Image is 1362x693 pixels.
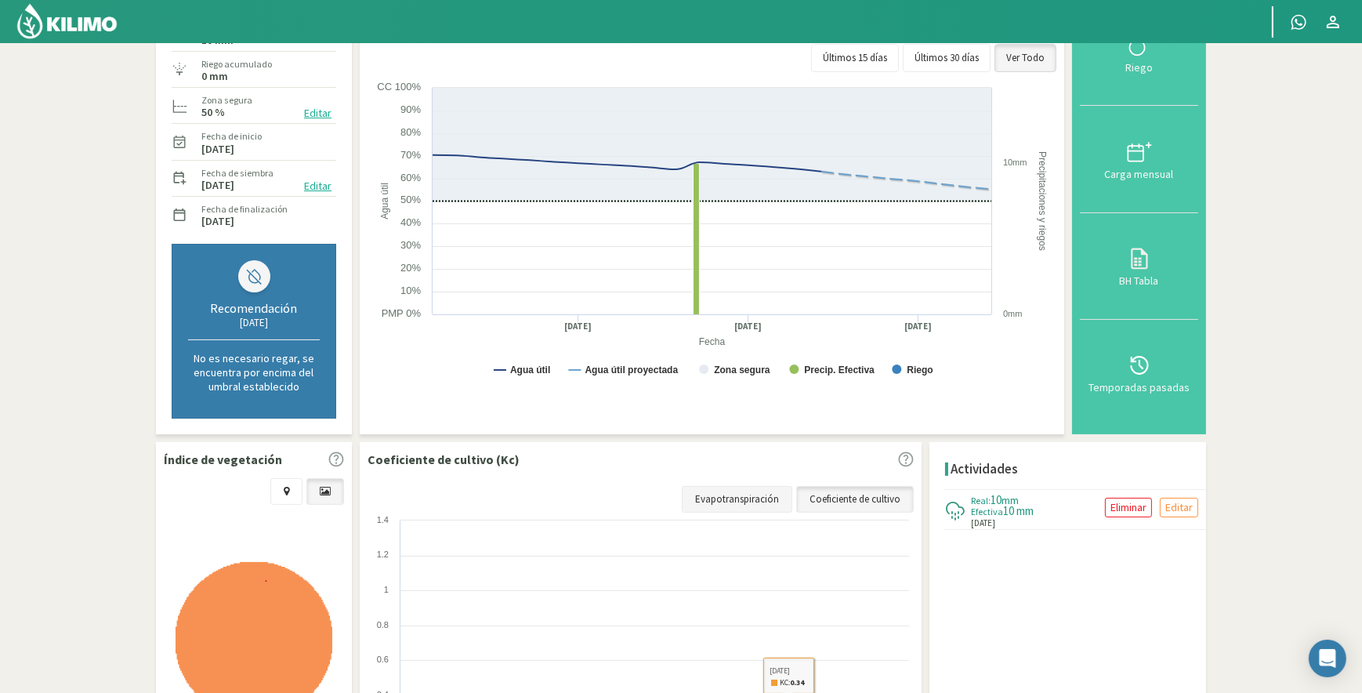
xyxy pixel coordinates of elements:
[1085,275,1194,286] div: BH Tabla
[1085,169,1194,180] div: Carga mensual
[735,321,763,332] text: [DATE]
[994,44,1056,72] button: Ver Todo
[16,2,118,40] img: Kilimo
[377,550,389,559] text: 1.2
[384,585,389,594] text: 1
[188,351,320,394] p: No es necesario regar, se encuentra por encima del umbral establecido
[377,515,389,524] text: 1.4
[188,300,320,316] div: Recomendación
[971,506,1003,517] span: Efectiva
[201,107,225,118] label: 50 %
[400,239,421,251] text: 30%
[991,492,1002,507] span: 10
[951,462,1018,477] h4: Actividades
[796,486,914,513] a: Coeficiente de cultivo
[811,44,899,72] button: Últimos 15 días
[201,216,234,227] label: [DATE]
[903,44,991,72] button: Últimos 30 días
[299,104,336,122] button: Editar
[1309,640,1346,677] div: Open Intercom Messenger
[201,57,272,71] label: Riego acumulado
[400,194,421,205] text: 50%
[201,35,234,45] label: 10 mm
[1110,499,1146,517] p: Eliminar
[1003,503,1034,518] span: 10 mm
[907,365,933,376] text: Riego
[1003,309,1022,318] text: 0mm
[1080,106,1198,212] button: Carga mensual
[201,93,252,107] label: Zona segura
[400,262,421,274] text: 20%
[368,450,520,469] p: Coeficiente de cultivo (Kc)
[1085,62,1194,73] div: Riego
[201,180,234,190] label: [DATE]
[1160,498,1198,517] button: Editar
[971,495,991,506] span: Real:
[714,365,770,376] text: Zona segura
[299,177,336,195] button: Editar
[377,655,389,664] text: 0.6
[1002,493,1019,507] span: mm
[201,202,288,216] label: Fecha de finalización
[400,149,421,161] text: 70%
[804,365,875,376] text: Precip. Efectiva
[1038,151,1049,251] text: Precipitaciones y riegos
[1080,213,1198,320] button: BH Tabla
[565,321,592,332] text: [DATE]
[201,166,273,180] label: Fecha de siembra
[400,216,421,228] text: 40%
[400,172,421,183] text: 60%
[1165,499,1193,517] p: Editar
[905,321,933,332] text: [DATE]
[1105,498,1152,517] button: Eliminar
[188,316,320,329] div: [DATE]
[682,486,792,513] a: Evapotranspiración
[377,81,421,93] text: CC 100%
[971,517,995,530] span: [DATE]
[379,183,390,220] text: Agua útil
[400,126,421,138] text: 80%
[400,285,421,296] text: 10%
[201,71,228,82] label: 0 mm
[1003,158,1027,167] text: 10mm
[510,365,550,376] text: Agua útil
[382,307,422,319] text: PMP 0%
[201,144,234,154] label: [DATE]
[1080,320,1198,426] button: Temporadas pasadas
[164,450,282,469] p: Índice de vegetación
[377,620,389,630] text: 0.8
[201,129,262,143] label: Fecha de inicio
[699,336,726,347] text: Fecha
[400,103,421,115] text: 90%
[585,365,678,376] text: Agua útil proyectada
[1085,382,1194,393] div: Temporadas pasadas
